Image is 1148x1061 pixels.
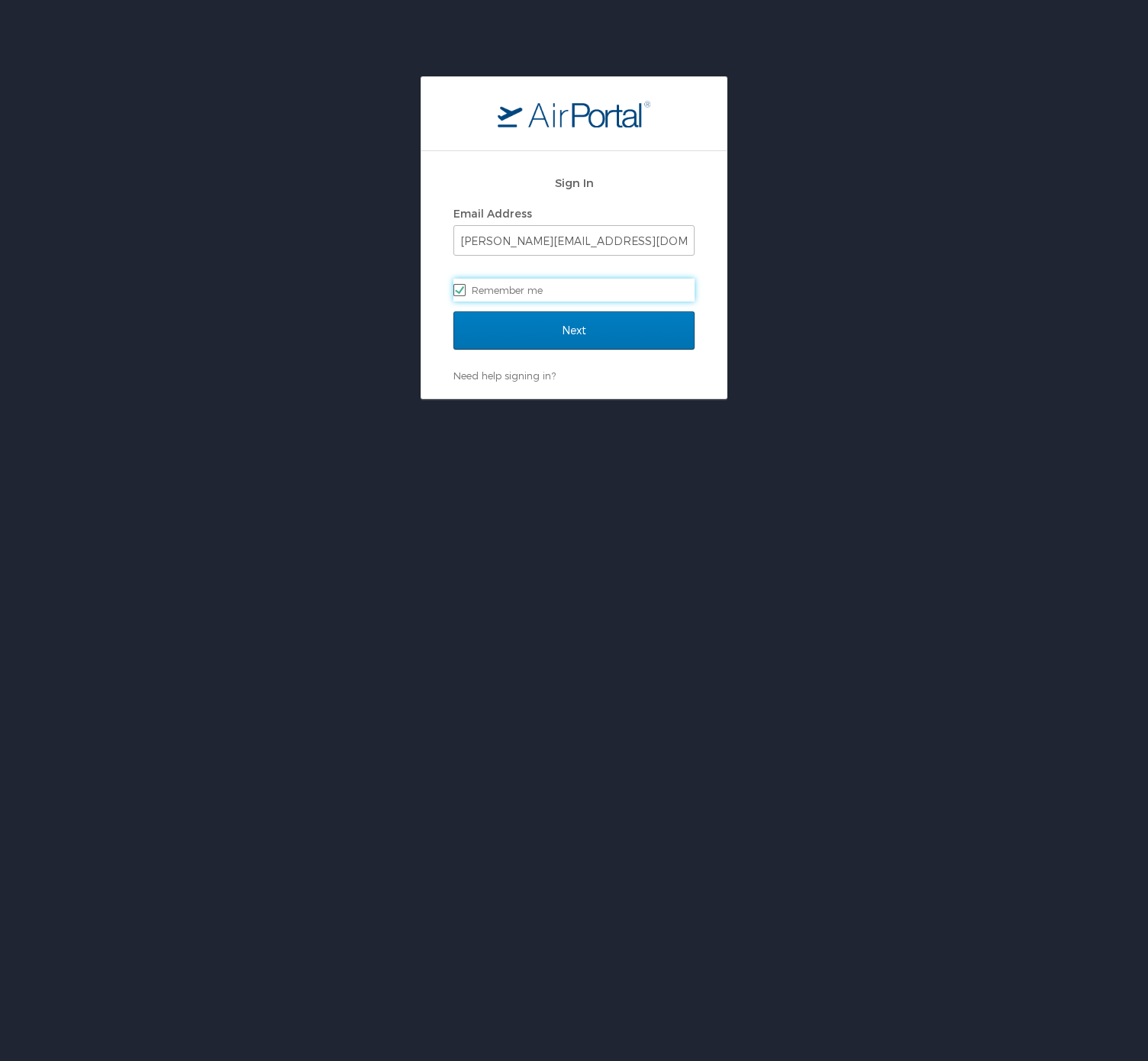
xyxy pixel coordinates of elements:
h2: Sign In [453,174,695,192]
input: Next [453,311,695,350]
img: logo [498,100,650,127]
a: Need help signing in? [453,369,556,382]
label: Remember me [453,279,695,302]
label: Email Address [453,207,532,220]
